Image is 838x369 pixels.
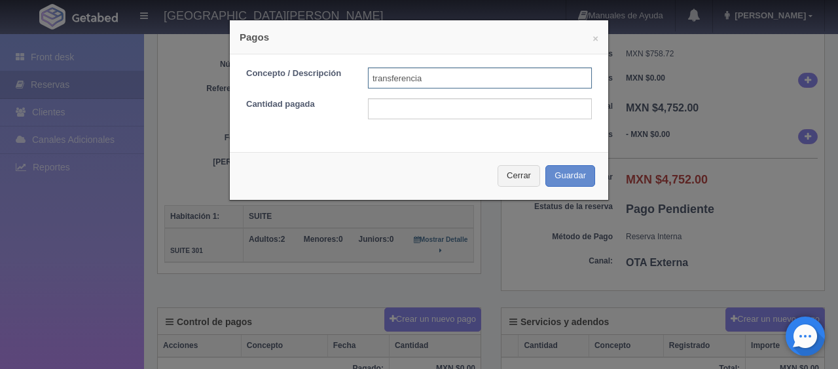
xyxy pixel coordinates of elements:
label: Concepto / Descripción [236,68,358,80]
h4: Pagos [240,30,598,44]
button: Cerrar [498,165,540,187]
label: Cantidad pagada [236,98,358,111]
button: Guardar [545,165,595,187]
button: × [592,33,598,43]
